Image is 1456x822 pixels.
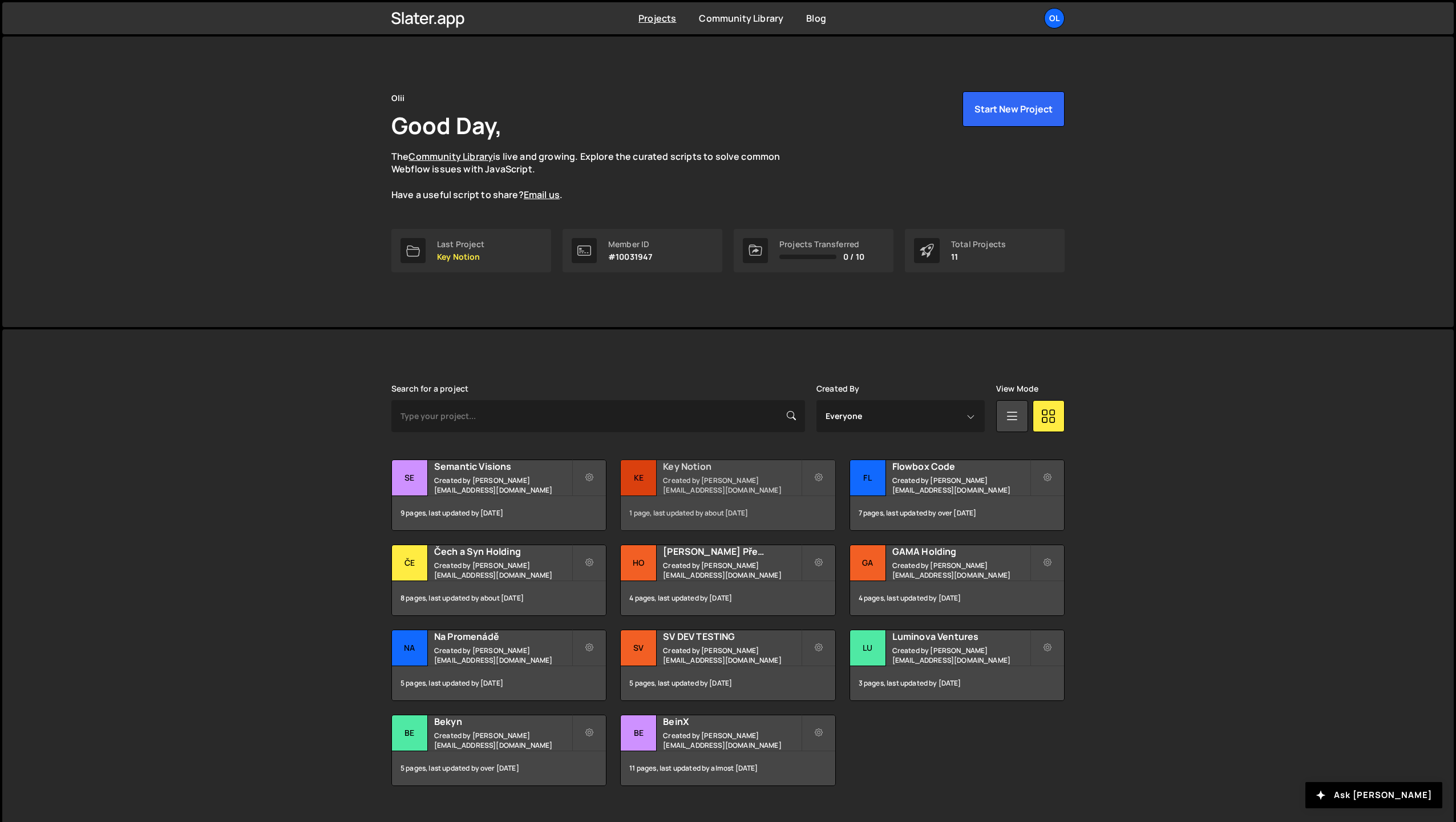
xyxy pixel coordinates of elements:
div: Be [621,715,657,751]
h2: Semantic Visions [434,460,572,473]
h2: Bekyn [434,715,572,728]
a: Community Library [409,150,493,163]
small: Created by [PERSON_NAME][EMAIL_ADDRESS][DOMAIN_NAME] [434,646,572,665]
div: Če [392,545,428,581]
small: Created by [PERSON_NAME][EMAIL_ADDRESS][DOMAIN_NAME] [892,476,1030,495]
a: HO [PERSON_NAME] Předprodej Created by [PERSON_NAME][EMAIL_ADDRESS][DOMAIN_NAME] 4 pages, last up... [620,545,835,616]
div: 1 page, last updated by about [DATE] [621,496,835,530]
div: Total Projects [951,240,1006,249]
a: Se Semantic Visions Created by [PERSON_NAME][EMAIL_ADDRESS][DOMAIN_NAME] 9 pages, last updated by... [391,460,606,531]
small: Created by [PERSON_NAME][EMAIL_ADDRESS][DOMAIN_NAME] [434,561,572,580]
div: 4 pages, last updated by [DATE] [621,581,835,615]
small: Created by [PERSON_NAME][EMAIL_ADDRESS][DOMAIN_NAME] [892,646,1030,665]
div: 3 pages, last updated by [DATE] [850,666,1064,700]
div: Projects Transferred [779,240,864,249]
div: 5 pages, last updated by [DATE] [392,666,606,700]
p: Key Notion [437,252,484,261]
small: Created by [PERSON_NAME][EMAIL_ADDRESS][DOMAIN_NAME] [434,731,572,750]
div: Be [392,715,428,751]
button: Ask [PERSON_NAME] [1305,782,1442,808]
div: Member ID [608,240,652,249]
h2: SV DEV TESTING [663,630,800,643]
div: Last Project [437,240,484,249]
a: GA GAMA Holding Created by [PERSON_NAME][EMAIL_ADDRESS][DOMAIN_NAME] 4 pages, last updated by [DATE] [850,545,1065,616]
p: The is live and growing. Explore the curated scripts to solve common Webflow issues with JavaScri... [391,150,802,202]
h2: Flowbox Code [892,460,1030,473]
a: Blog [806,12,826,25]
div: 11 pages, last updated by almost [DATE] [621,751,835,785]
small: Created by [PERSON_NAME][EMAIL_ADDRESS][DOMAIN_NAME] [663,561,800,580]
div: Na [392,630,428,666]
span: 0 / 10 [843,252,864,261]
a: Last Project Key Notion [391,229,551,272]
div: 7 pages, last updated by over [DATE] [850,496,1064,530]
div: SV [621,630,657,666]
h2: BeinX [663,715,800,728]
div: GA [850,545,886,581]
div: Se [392,460,428,496]
a: Community Library [699,12,783,25]
a: Ke Key Notion Created by [PERSON_NAME][EMAIL_ADDRESS][DOMAIN_NAME] 1 page, last updated by about ... [620,460,835,531]
a: Email us [524,188,560,201]
a: Fl Flowbox Code Created by [PERSON_NAME][EMAIL_ADDRESS][DOMAIN_NAME] 7 pages, last updated by ove... [850,460,1065,531]
div: HO [621,545,657,581]
a: Če Čech a Syn Holding Created by [PERSON_NAME][EMAIL_ADDRESS][DOMAIN_NAME] 8 pages, last updated ... [391,545,606,616]
a: Be Bekyn Created by [PERSON_NAME][EMAIL_ADDRESS][DOMAIN_NAME] 5 pages, last updated by over [DATE] [391,715,606,786]
a: Lu Luminova Ventures Created by [PERSON_NAME][EMAIL_ADDRESS][DOMAIN_NAME] 3 pages, last updated b... [850,630,1065,701]
div: 8 pages, last updated by about [DATE] [392,581,606,615]
a: Be BeinX Created by [PERSON_NAME][EMAIL_ADDRESS][DOMAIN_NAME] 11 pages, last updated by almost [D... [620,715,835,786]
small: Created by [PERSON_NAME][EMAIL_ADDRESS][DOMAIN_NAME] [663,476,800,495]
h2: GAMA Holding [892,545,1030,558]
small: Created by [PERSON_NAME][EMAIL_ADDRESS][DOMAIN_NAME] [892,561,1030,580]
a: Projects [638,12,676,25]
label: View Mode [996,384,1038,393]
h2: [PERSON_NAME] Předprodej [663,545,800,558]
small: Created by [PERSON_NAME][EMAIL_ADDRESS][DOMAIN_NAME] [663,646,800,665]
h2: Key Notion [663,460,800,473]
label: Created By [816,384,860,393]
div: 4 pages, last updated by [DATE] [850,581,1064,615]
button: Start New Project [962,91,1065,127]
div: Lu [850,630,886,666]
input: Type your project... [391,400,805,432]
p: 11 [951,252,1006,261]
a: SV SV DEV TESTING Created by [PERSON_NAME][EMAIL_ADDRESS][DOMAIN_NAME] 5 pages, last updated by [... [620,630,835,701]
h2: Luminova Ventures [892,630,1030,643]
div: Olii [391,91,405,105]
div: 9 pages, last updated by [DATE] [392,496,606,530]
div: Ke [621,460,657,496]
label: Search for a project [391,384,468,393]
h2: Na Promenádě [434,630,572,643]
small: Created by [PERSON_NAME][EMAIL_ADDRESS][DOMAIN_NAME] [663,731,800,750]
h2: Čech a Syn Holding [434,545,572,558]
div: 5 pages, last updated by [DATE] [621,666,835,700]
h1: Good Day, [391,110,502,141]
div: 5 pages, last updated by over [DATE] [392,751,606,785]
a: Ol [1044,8,1065,29]
a: Na Na Promenádě Created by [PERSON_NAME][EMAIL_ADDRESS][DOMAIN_NAME] 5 pages, last updated by [DATE] [391,630,606,701]
small: Created by [PERSON_NAME][EMAIL_ADDRESS][DOMAIN_NAME] [434,476,572,495]
div: Fl [850,460,886,496]
p: #10031947 [608,252,652,261]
